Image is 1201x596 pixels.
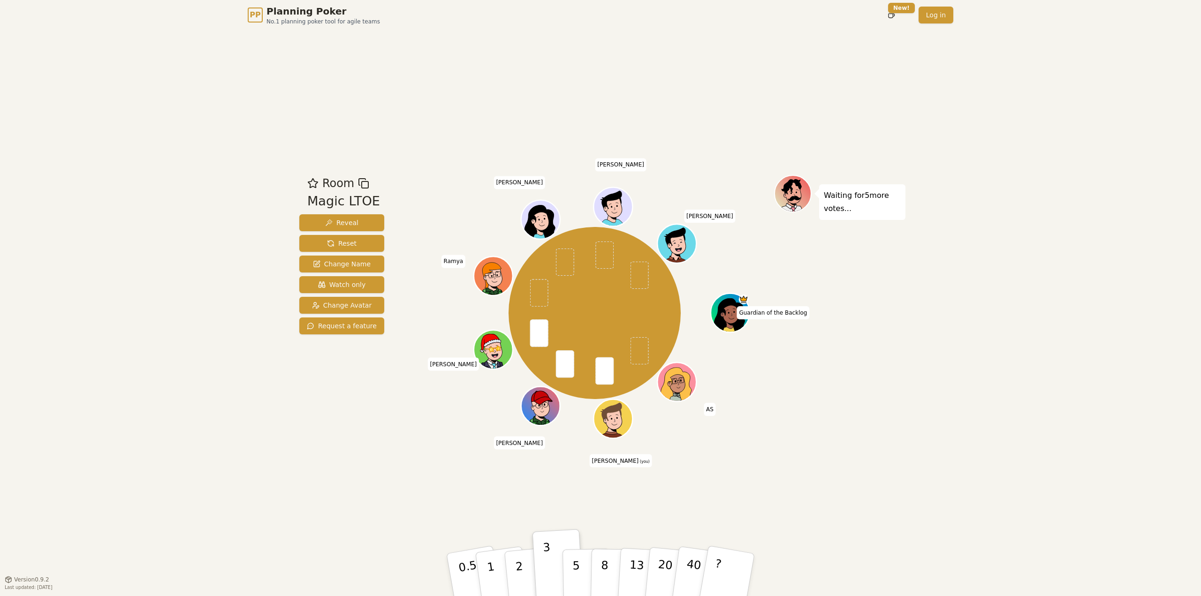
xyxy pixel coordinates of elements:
span: Click to change your name [704,403,716,416]
span: (you) [639,460,650,464]
button: Watch only [299,276,384,293]
span: Click to change your name [441,255,466,268]
span: Click to change your name [494,176,545,189]
button: Request a feature [299,317,384,334]
button: Version0.9.2 [5,576,49,583]
button: Change Avatar [299,297,384,314]
span: No.1 planning poker tool for agile teams [266,18,380,25]
span: Guardian of the Backlog is the host [739,294,749,304]
button: Reveal [299,214,384,231]
p: Waiting for 5 more votes... [824,189,901,215]
span: Reset [327,239,357,248]
div: New! [888,3,915,13]
span: Request a feature [307,321,377,331]
button: New! [883,7,900,23]
div: Magic LTOE [307,192,380,211]
span: Click to change your name [684,210,736,223]
span: Click to change your name [737,306,809,319]
span: PP [250,9,260,21]
a: Log in [919,7,953,23]
button: Add as favourite [307,175,319,192]
p: 3 [543,541,553,592]
span: Change Name [313,259,371,269]
button: Change Name [299,256,384,272]
span: Watch only [318,280,366,289]
span: Click to change your name [428,358,479,371]
button: Click to change your avatar [595,400,631,437]
span: Click to change your name [494,437,545,450]
span: Click to change your name [595,158,646,172]
span: Last updated: [DATE] [5,585,53,590]
span: Planning Poker [266,5,380,18]
span: Change Avatar [312,301,372,310]
span: Click to change your name [590,454,652,468]
span: Reveal [325,218,358,227]
button: Reset [299,235,384,252]
span: Room [322,175,354,192]
span: Version 0.9.2 [14,576,49,583]
a: PPPlanning PokerNo.1 planning poker tool for agile teams [248,5,380,25]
